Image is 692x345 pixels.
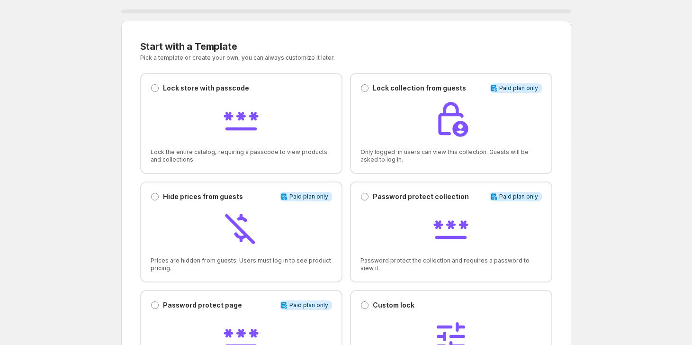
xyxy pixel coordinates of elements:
[373,83,466,93] p: Lock collection from guests
[222,209,260,247] img: Hide prices from guests
[163,300,242,310] p: Password protect page
[163,83,249,93] p: Lock store with passcode
[163,192,243,201] p: Hide prices from guests
[432,100,470,138] img: Lock collection from guests
[373,192,469,201] p: Password protect collection
[499,193,538,200] span: Paid plan only
[432,209,470,247] img: Password protect collection
[360,257,542,272] span: Password protect the collection and requires a password to view it.
[140,41,237,52] span: Start with a Template
[373,300,414,310] p: Custom lock
[151,257,332,272] span: Prices are hidden from guests. Users must log in to see product pricing.
[151,148,332,163] span: Lock the entire catalog, requiring a passcode to view products and collections.
[289,301,328,309] span: Paid plan only
[360,148,542,163] span: Only logged-in users can view this collection. Guests will be asked to log in.
[222,100,260,138] img: Lock store with passcode
[289,193,328,200] span: Paid plan only
[499,84,538,92] span: Paid plan only
[140,54,440,62] p: Pick a template or create your own, you can always customize it later.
